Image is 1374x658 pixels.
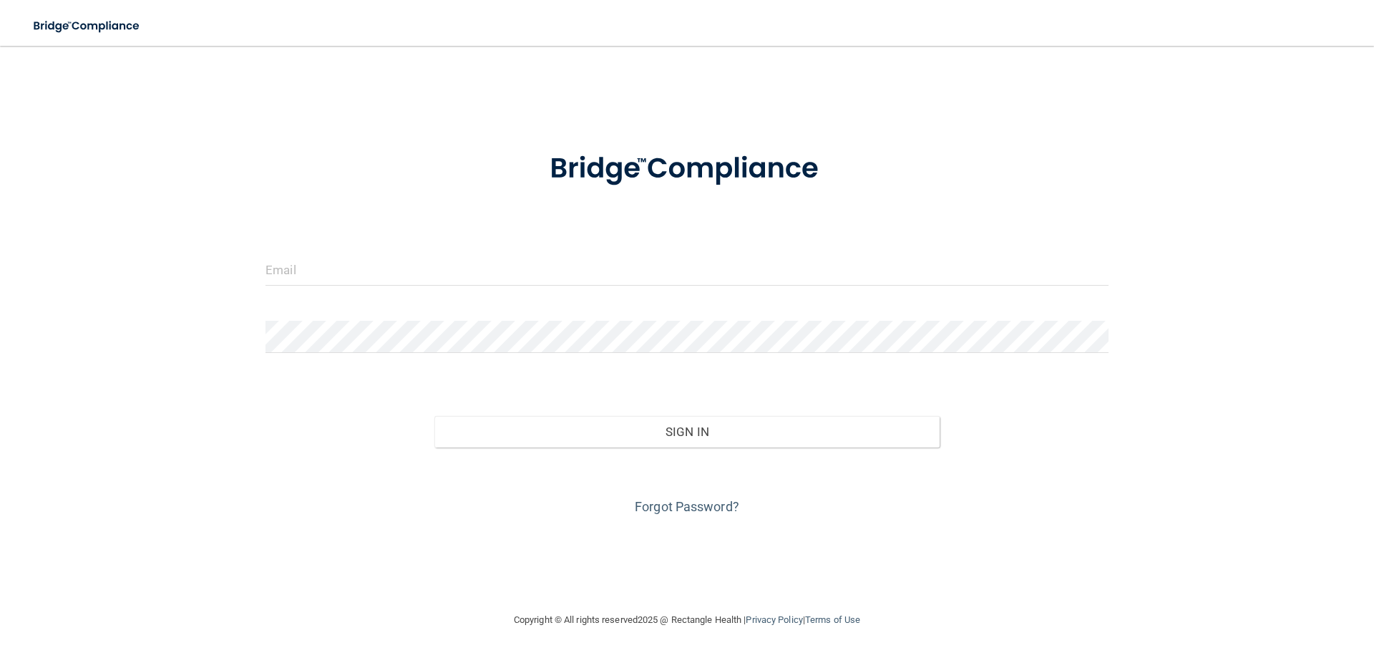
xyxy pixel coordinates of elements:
[265,253,1109,286] input: Email
[21,11,153,41] img: bridge_compliance_login_screen.278c3ca4.svg
[426,597,948,643] div: Copyright © All rights reserved 2025 @ Rectangle Health | |
[635,499,739,514] a: Forgot Password?
[520,132,854,206] img: bridge_compliance_login_screen.278c3ca4.svg
[746,614,802,625] a: Privacy Policy
[434,416,940,447] button: Sign In
[805,614,860,625] a: Terms of Use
